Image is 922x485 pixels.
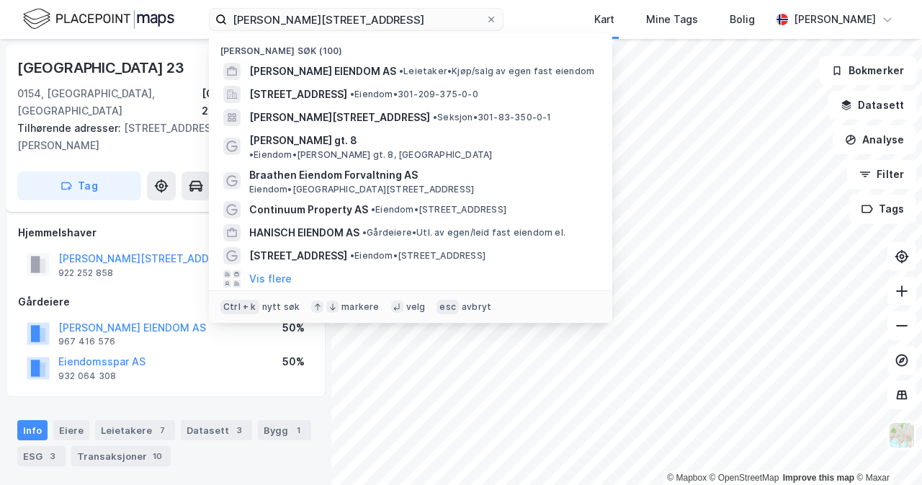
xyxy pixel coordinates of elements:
span: Tilhørende adresser: [17,122,124,134]
span: Eiendom • 301-209-375-0-0 [350,89,478,100]
span: • [350,250,354,261]
span: • [249,149,254,160]
span: Eiendom • [PERSON_NAME] gt. 8, [GEOGRAPHIC_DATA] [249,149,492,161]
div: [GEOGRAPHIC_DATA], 207/45 [202,85,314,120]
div: Mine Tags [646,11,698,28]
button: Bokmerker [819,56,916,85]
div: [GEOGRAPHIC_DATA] 23 [17,56,187,79]
iframe: Chat Widget [850,416,922,485]
div: nytt søk [262,301,300,313]
span: Eiendom • [GEOGRAPHIC_DATA][STREET_ADDRESS] [249,184,474,195]
div: Leietakere [95,420,175,440]
span: Eiendom • [STREET_ADDRESS] [371,204,506,215]
div: [PERSON_NAME] [794,11,876,28]
span: Continuum Property AS [249,201,368,218]
div: 3 [232,423,246,437]
button: Tags [849,195,916,223]
div: 967 416 576 [58,336,115,347]
span: Braathen Eiendom Forvaltning AS [249,166,595,184]
div: ESG [17,446,66,466]
img: logo.f888ab2527a4732fd821a326f86c7f29.svg [23,6,174,32]
span: Gårdeiere • Utl. av egen/leid fast eiendom el. [362,227,565,239]
div: velg [406,301,426,313]
span: [PERSON_NAME] gt. 8 [249,132,357,149]
div: 3 [45,449,60,463]
button: Filter [847,160,916,189]
button: Datasett [828,91,916,120]
a: Mapbox [667,473,707,483]
div: Kart [594,11,614,28]
div: 932 064 308 [58,370,116,382]
a: OpenStreetMap [710,473,779,483]
div: Ctrl + k [220,300,259,314]
div: 0154, [GEOGRAPHIC_DATA], [GEOGRAPHIC_DATA] [17,85,202,120]
div: esc [437,300,459,314]
div: Transaksjoner [71,446,171,466]
span: [STREET_ADDRESS] [249,86,347,103]
span: • [433,112,437,123]
input: Søk på adresse, matrikkel, gårdeiere, leietakere eller personer [227,9,485,30]
div: 50% [282,319,305,337]
span: HANISCH EIENDOM AS [249,224,359,241]
div: Hjemmelshaver [18,224,313,241]
div: [STREET_ADDRESS][PERSON_NAME] [17,120,303,154]
div: 10 [150,449,165,463]
div: Eiere [53,420,89,440]
div: 1 [291,423,305,437]
div: 922 252 858 [58,267,113,279]
button: Analyse [833,125,916,154]
span: Leietaker • Kjøp/salg av egen fast eiendom [399,66,594,77]
span: • [350,89,354,99]
div: 50% [282,353,305,370]
div: avbryt [462,301,491,313]
span: • [399,66,403,76]
div: Info [17,420,48,440]
div: [PERSON_NAME] søk (100) [209,34,612,60]
span: Seksjon • 301-83-350-0-1 [433,112,552,123]
div: markere [341,301,379,313]
div: 7 [155,423,169,437]
span: • [362,227,367,238]
div: Bolig [730,11,755,28]
span: [PERSON_NAME][STREET_ADDRESS] [249,109,430,126]
button: Vis flere [249,270,292,288]
div: Bygg [258,420,311,440]
div: Datasett [181,420,252,440]
span: • [371,204,375,215]
button: Tag [17,172,141,200]
a: Improve this map [783,473,854,483]
span: [STREET_ADDRESS] [249,247,347,264]
div: Gårdeiere [18,293,313,311]
span: [PERSON_NAME] EIENDOM AS [249,63,396,80]
span: Eiendom • [STREET_ADDRESS] [350,250,485,262]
